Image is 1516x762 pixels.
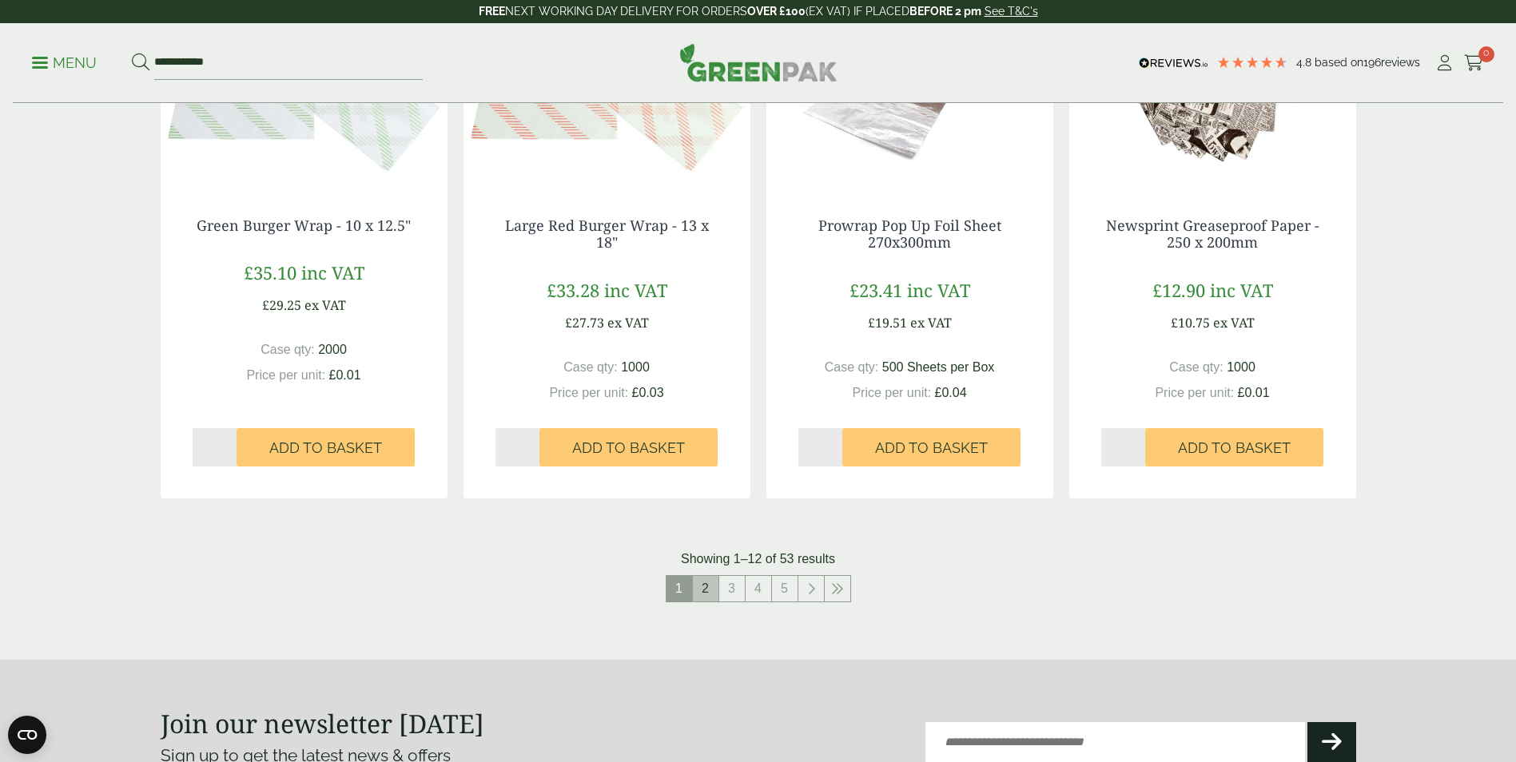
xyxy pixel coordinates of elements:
span: inc VAT [907,278,970,302]
span: ex VAT [304,296,346,314]
span: £33.28 [547,278,599,302]
span: ex VAT [1213,314,1255,331]
span: Price per unit: [852,386,931,399]
span: Price per unit: [549,386,628,399]
span: Based on [1315,56,1363,69]
p: Menu [32,54,97,73]
span: Price per unit: [1155,386,1234,399]
a: Green Burger Wrap - 10 x 12.5" [197,216,411,235]
span: £23.41 [850,278,902,302]
button: Add to Basket [237,428,415,466]
span: inc VAT [301,260,364,284]
i: My Account [1434,55,1454,71]
span: £12.90 [1152,278,1205,302]
span: 4.8 [1296,56,1315,69]
span: Add to Basket [269,439,382,457]
span: £19.51 [868,314,907,331]
span: £0.01 [329,368,361,382]
button: Add to Basket [842,428,1021,466]
span: inc VAT [1210,278,1273,302]
span: 1 [666,576,692,601]
span: Case qty: [825,360,879,374]
span: £0.03 [632,386,664,399]
a: Large Red Burger Wrap - 13 x 18" [505,216,709,252]
span: Add to Basket [572,439,685,457]
span: Case qty: [563,360,618,374]
a: Newsprint Greaseproof Paper - 250 x 200mm [1106,216,1319,252]
strong: FREE [479,5,505,18]
span: inc VAT [604,278,667,302]
span: ex VAT [910,314,952,331]
a: 0 [1464,51,1484,75]
p: Showing 1–12 of 53 results [681,550,835,569]
button: Add to Basket [1145,428,1323,466]
span: £10.75 [1171,314,1210,331]
strong: BEFORE 2 pm [909,5,981,18]
a: 5 [772,576,798,601]
a: 4 [746,576,771,601]
span: Price per unit: [246,368,325,382]
span: 500 Sheets per Box [882,360,995,374]
span: Case qty: [1169,360,1224,374]
span: £35.10 [244,260,296,284]
img: GreenPak Supplies [679,43,838,81]
button: Add to Basket [539,428,718,466]
a: Prowrap Pop Up Foil Sheet 270x300mm [818,216,1001,252]
span: 2000 [318,343,347,356]
span: 196 [1363,56,1381,69]
i: Cart [1464,55,1484,71]
span: £0.04 [935,386,967,399]
a: 3 [719,576,745,601]
span: Add to Basket [875,439,988,457]
span: Case qty: [261,343,315,356]
strong: OVER £100 [747,5,806,18]
strong: Join our newsletter [DATE] [161,706,484,740]
span: ex VAT [607,314,649,331]
img: REVIEWS.io [1139,58,1208,69]
span: reviews [1381,56,1420,69]
span: 1000 [1227,360,1255,374]
span: £0.01 [1238,386,1270,399]
div: 4.79 Stars [1216,55,1288,69]
span: 0 [1478,46,1494,62]
a: See T&C's [985,5,1038,18]
span: £29.25 [262,296,301,314]
a: 2 [693,576,718,601]
span: Add to Basket [1178,439,1291,457]
button: Open CMP widget [8,716,46,754]
span: 1000 [621,360,650,374]
span: £27.73 [565,314,604,331]
a: Menu [32,54,97,69]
